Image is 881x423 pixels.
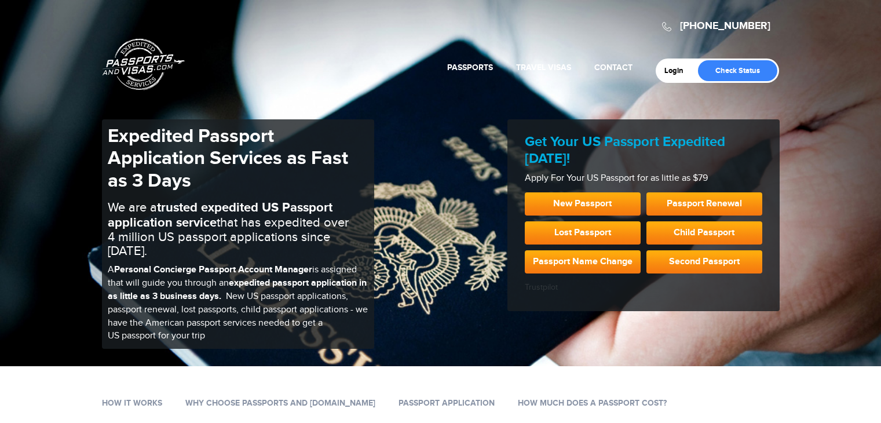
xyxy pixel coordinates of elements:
strong: Personal Concierge Passport Account Manager [114,264,312,275]
p: Apply For Your US Passport for as little as $79 [525,172,762,185]
a: [PHONE_NUMBER] [680,20,770,32]
a: Passports & [DOMAIN_NAME] [103,38,185,90]
a: Why Choose Passports and [DOMAIN_NAME] [185,398,375,408]
a: Passport Name Change [525,250,641,274]
a: How it works [102,398,162,408]
h1: Expedited Passport Application Services as Fast as 3 Days [108,125,368,192]
h2: We are a that has expedited over 4 million US passport applications since [DATE]. [108,200,368,258]
a: Login [664,66,692,75]
a: New Passport [525,192,641,216]
a: How Much Does a Passport Cost? [518,398,667,408]
a: Contact [594,63,633,72]
strong: trusted expedited US Passport application service [108,200,332,230]
a: Travel Visas [516,63,571,72]
strong: expedited passport application in as little as 3 business days. [108,278,367,302]
a: Second Passport [646,250,762,274]
a: Trustpilot [525,283,558,292]
p: A is assigned that will guide you through an New US passport applications, passport renewal, lost... [108,264,368,343]
a: Passport Application [399,398,495,408]
a: Passports [447,63,493,72]
h2: Get Your US Passport Expedited [DATE]! [525,134,762,167]
a: Check Status [698,60,777,81]
a: Passport Renewal [646,192,762,216]
a: Lost Passport [525,221,641,245]
a: Child Passport [646,221,762,245]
